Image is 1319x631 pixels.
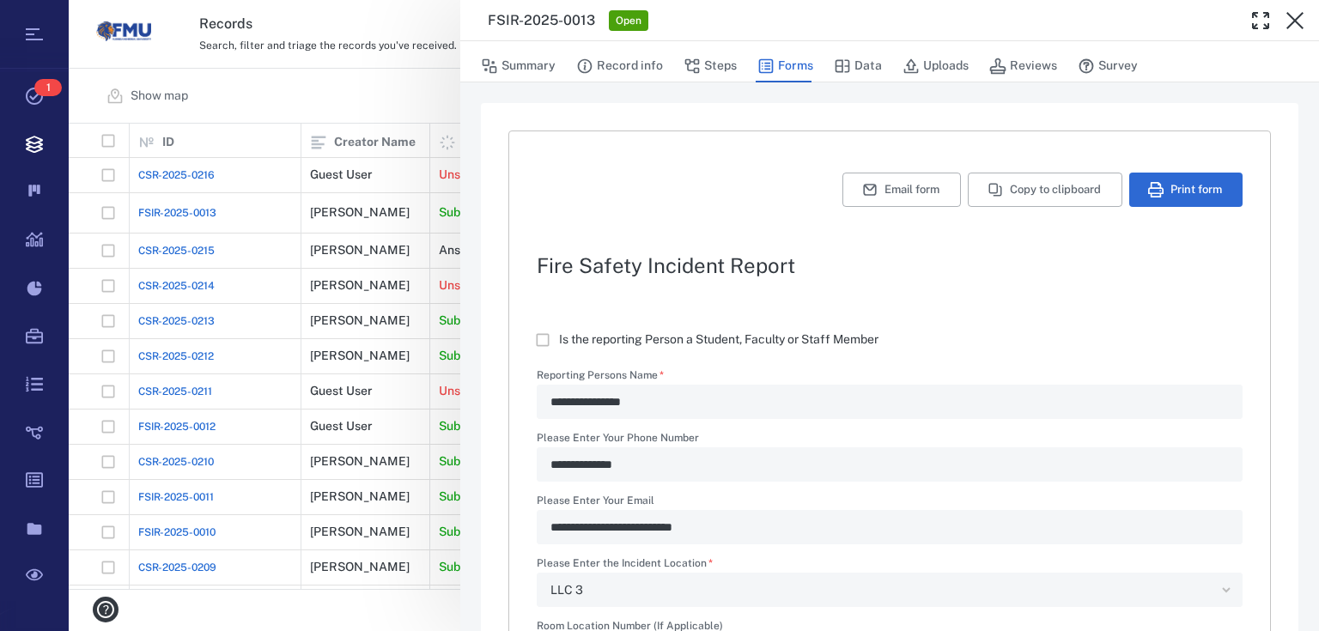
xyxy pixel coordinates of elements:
[537,255,1243,276] h2: Fire Safety Incident Report
[559,331,878,349] span: Is the reporting Person a Student, Faculty or Staff Member
[537,433,1243,447] label: Please Enter Your Phone Number
[537,510,1243,544] div: Please Enter Your Email
[537,495,1243,510] label: Please Enter Your Email
[550,580,1215,600] div: LLC 3
[537,370,1243,385] label: Reporting Persons Name
[842,173,961,207] button: Email form
[481,50,556,82] button: Summary
[989,50,1057,82] button: Reviews
[537,447,1243,482] div: Please Enter Your Phone Number
[903,50,969,82] button: Uploads
[834,50,882,82] button: Data
[757,50,813,82] button: Forms
[537,385,1243,419] div: Reporting Persons Name
[684,50,737,82] button: Steps
[1243,3,1278,38] button: Toggle Fullscreen
[612,14,645,28] span: Open
[968,173,1122,207] button: Copy to clipboard
[1078,50,1138,82] button: Survey
[537,558,1243,573] label: Please Enter the Incident Location
[1129,173,1243,207] button: Print form
[537,573,1243,607] div: Please Enter the Incident Location
[1278,3,1312,38] button: Close
[39,12,74,27] span: Help
[488,10,595,31] h3: FSIR-2025-0013
[576,50,663,82] button: Record info
[34,79,62,96] span: 1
